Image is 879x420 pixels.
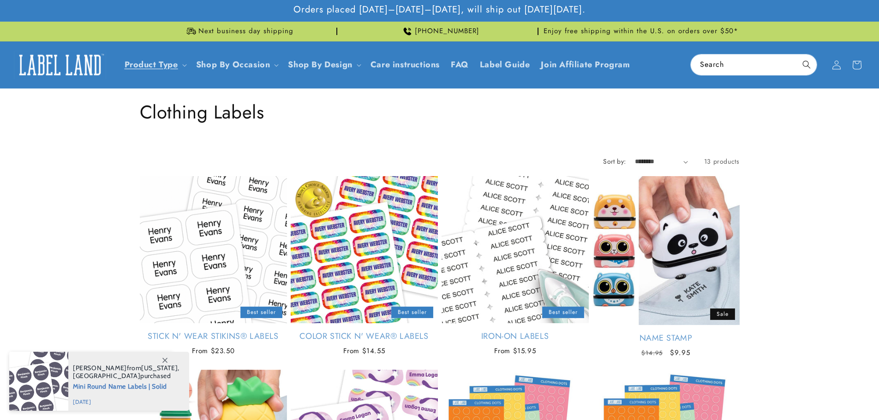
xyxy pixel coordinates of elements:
span: FAQ [451,59,469,70]
span: [US_STATE] [141,364,178,372]
summary: Shop By Occasion [191,54,283,76]
a: Stick N' Wear Stikins® Labels [140,331,287,342]
img: Label Land [14,51,106,79]
span: [PHONE_NUMBER] [415,27,479,36]
button: Search [796,54,817,75]
a: Shop By Design [288,59,352,71]
span: Enjoy free shipping within the U.S. on orders over $50* [544,27,738,36]
div: Announcement [542,22,740,41]
span: Next business day shipping [198,27,293,36]
label: Sort by: [603,157,626,166]
summary: Product Type [119,54,191,76]
a: FAQ [445,54,474,76]
span: Label Guide [480,59,530,70]
span: Shop By Occasion [196,59,270,70]
span: from , purchased [73,364,179,380]
span: [PERSON_NAME] [73,364,127,372]
summary: Shop By Design [282,54,365,76]
div: Announcement [341,22,538,41]
span: [GEOGRAPHIC_DATA] [73,372,140,380]
a: Care instructions [365,54,445,76]
h1: Clothing Labels [140,100,740,124]
a: Product Type [125,59,178,71]
a: Label Guide [474,54,536,76]
span: 13 products [704,157,740,166]
span: Join Affiliate Program [541,59,630,70]
a: Label Land [11,47,110,83]
div: Announcement [140,22,337,41]
span: Orders placed [DATE]–[DATE]–[DATE], will ship out [DATE][DATE]. [293,4,586,16]
a: Name Stamp [592,333,740,343]
a: Join Affiliate Program [535,54,635,76]
span: Care instructions [371,59,440,70]
a: Iron-On Labels [442,331,589,342]
a: Color Stick N' Wear® Labels [291,331,438,342]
